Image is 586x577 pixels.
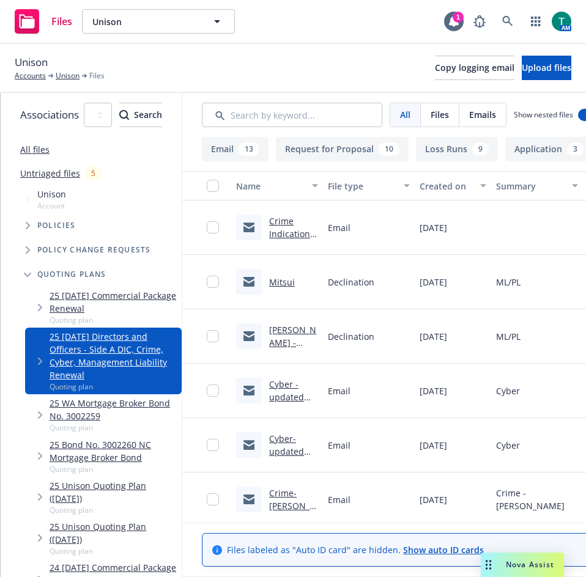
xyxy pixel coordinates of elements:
button: Unison [82,9,235,34]
input: Toggle Row Selected [207,276,219,288]
span: [DATE] [420,276,447,288]
a: 25 WA Mortgage Broker Bond No. 3002259 [50,397,177,422]
span: [DATE] [420,493,447,506]
a: Report a Bug [467,9,492,34]
input: Toggle Row Selected [207,493,219,505]
span: Upload files [522,62,571,73]
a: Files [10,4,77,39]
div: 9 [472,142,489,156]
button: Upload files [522,56,571,80]
span: Quoting plans [37,271,106,278]
svg: Search [119,110,129,120]
input: Toggle Row Selected [207,330,219,342]
a: 25 Unison Quoting Plan ([DATE]) [50,520,177,546]
div: 1 [453,12,464,23]
a: Crime- [PERSON_NAME] - come down in price [269,487,316,550]
a: Cyber - updated rev [269,378,304,416]
span: Show nested files [514,109,573,120]
div: Drag to move [481,553,496,577]
div: Created on [420,180,473,193]
input: Select all [207,180,219,192]
div: 10 [379,142,399,156]
a: Untriaged files [20,167,80,180]
span: Copy logging email [435,62,514,73]
span: Files [89,70,105,81]
div: 3 [567,142,584,156]
a: 25 Unison Quoting Plan ([DATE]) [50,479,177,505]
span: Nova Assist [506,559,554,570]
a: Crime Indication ([GEOGRAPHIC_DATA]).msg [269,215,317,278]
button: Copy logging email [435,56,514,80]
span: Email [328,221,350,234]
span: Quoting plan [50,505,177,515]
button: Request for Proposal [276,137,409,161]
span: Unison [37,188,66,200]
div: Summary [496,180,565,193]
a: [PERSON_NAME] - incumbent expiring primary [269,324,316,387]
span: ML/PL [496,330,521,343]
a: All files [20,144,50,155]
input: Toggle Row Selected [207,221,219,233]
input: Toggle Row Selected [207,384,219,397]
div: 5 [85,166,102,180]
span: Unison [15,54,48,70]
span: Quoting plan [50,381,177,392]
span: [DATE] [420,384,447,397]
span: Crime - [PERSON_NAME] [496,487,578,512]
a: Switch app [524,9,548,34]
button: File type [323,171,415,200]
span: Declination [328,276,374,288]
input: Toggle Row Selected [207,439,219,451]
span: Quoting plan [50,315,177,325]
span: Files [51,17,72,26]
button: Loss Runs [416,137,498,161]
a: Cyber-updated rev [269,433,304,470]
button: Summary [491,171,583,200]
input: Search by keyword... [202,103,382,127]
span: Email [328,439,350,452]
span: Email [328,384,350,397]
button: Created on [415,171,491,200]
img: photo [552,12,571,31]
div: File type [328,180,396,193]
button: SearchSearch [119,103,162,127]
div: Search [119,103,162,127]
span: Quoting plan [50,464,177,474]
span: Emails [469,108,496,121]
div: Name [236,180,305,193]
a: 25 Bond No. 3002260 NC Mortgage Broker Bond [50,438,177,464]
a: Mitsui [269,276,295,288]
span: [DATE] [420,221,447,234]
button: Email [202,137,269,161]
button: Name [231,171,323,200]
span: Quoting plan [50,422,177,433]
span: Unison [92,15,198,28]
a: Search [495,9,520,34]
a: Show auto ID cards [403,544,484,556]
a: Unison [56,70,80,81]
span: Account [37,200,66,211]
span: ML/PL [496,276,521,288]
a: 25 [DATE] Commercial Package Renewal [50,289,177,315]
span: Quoting plan [50,546,177,556]
span: Cyber [496,439,520,452]
span: [DATE] [420,439,447,452]
span: Associations [20,107,79,123]
span: Files labeled as "Auto ID card" are hidden. [227,543,484,556]
span: Files [431,108,449,121]
span: Policy change requests [37,246,150,254]
a: Accounts [15,70,46,81]
div: 13 [239,142,259,156]
span: Cyber [496,384,520,397]
button: Nova Assist [481,553,564,577]
span: Policies [37,222,76,229]
span: Declination [328,330,374,343]
span: Email [328,493,350,506]
span: All [400,108,410,121]
a: 25 [DATE] Directors and Officers - Side A DIC, Crime, Cyber, Management Liability Renewal [50,330,177,381]
span: [DATE] [420,330,447,343]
